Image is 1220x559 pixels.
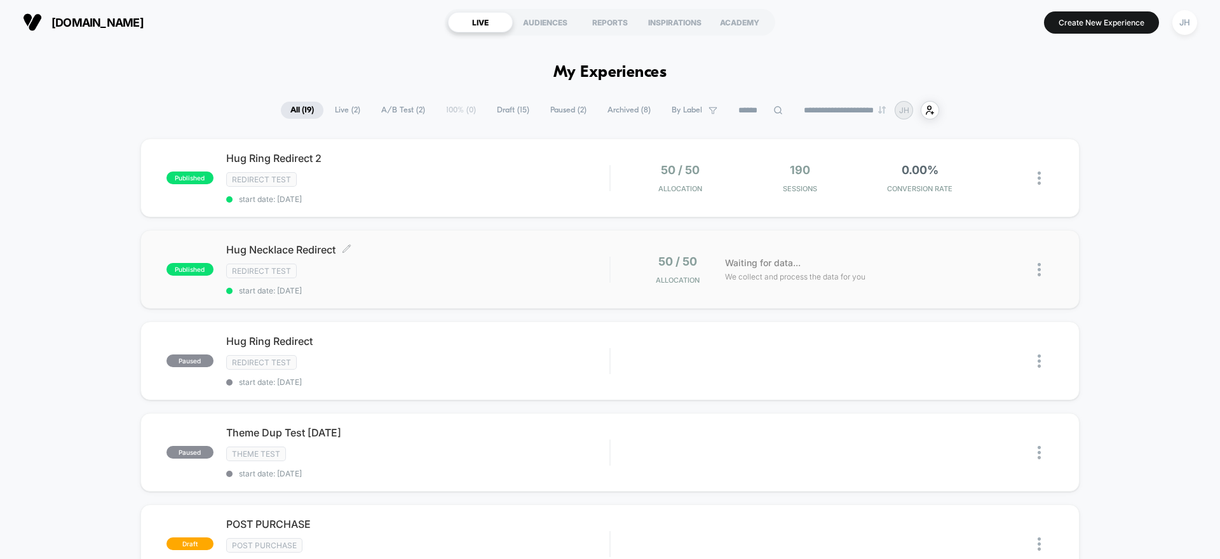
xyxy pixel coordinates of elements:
img: close [1038,172,1041,185]
span: Live ( 2 ) [325,102,370,119]
span: start date: [DATE] [226,377,609,387]
span: paused [166,354,213,367]
span: A/B Test ( 2 ) [372,102,435,119]
span: Redirect Test [226,355,297,370]
p: JH [899,105,909,115]
span: Draft ( 15 ) [487,102,539,119]
span: start date: [DATE] [226,469,609,478]
span: Redirect Test [226,172,297,187]
img: close [1038,537,1041,551]
div: AUDIENCES [513,12,578,32]
span: By Label [672,105,702,115]
span: All ( 19 ) [281,102,323,119]
span: Theme Test [226,447,286,461]
span: POST PURCHASE [226,518,609,530]
img: close [1038,446,1041,459]
span: Waiting for data... [725,256,801,270]
div: REPORTS [578,12,642,32]
span: 0.00% [902,163,939,177]
span: published [166,172,213,184]
img: end [878,106,886,114]
h1: My Experiences [553,64,667,82]
span: Hug Necklace Redirect [226,243,609,256]
img: close [1038,354,1041,368]
div: INSPIRATIONS [642,12,707,32]
span: start date: [DATE] [226,194,609,204]
span: Archived ( 8 ) [598,102,660,119]
span: 190 [790,163,810,177]
button: JH [1169,10,1201,36]
span: 50 / 50 [661,163,700,177]
button: Create New Experience [1044,11,1159,34]
span: Allocation [658,184,702,193]
span: We collect and process the data for you [725,271,865,283]
div: ACADEMY [707,12,772,32]
span: CONVERSION RATE [863,184,977,193]
span: Allocation [656,276,700,285]
span: Paused ( 2 ) [541,102,596,119]
span: Redirect Test [226,264,297,278]
span: 50 / 50 [658,255,697,268]
span: paused [166,446,213,459]
span: Theme Dup Test [DATE] [226,426,609,439]
span: draft [166,537,213,550]
div: JH [1172,10,1197,35]
button: [DOMAIN_NAME] [19,12,147,32]
span: [DOMAIN_NAME] [51,16,144,29]
span: Sessions [743,184,857,193]
div: LIVE [448,12,513,32]
span: Post Purchase [226,538,302,553]
span: start date: [DATE] [226,286,609,295]
img: Visually logo [23,13,42,32]
span: Hug Ring Redirect 2 [226,152,609,165]
span: published [166,263,213,276]
span: Hug Ring Redirect [226,335,609,347]
img: close [1038,263,1041,276]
